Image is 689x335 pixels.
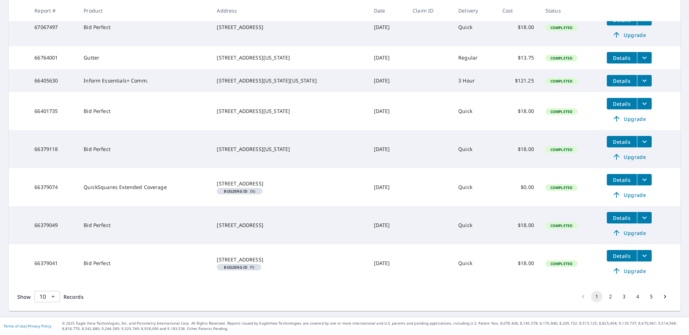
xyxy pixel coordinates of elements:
[217,222,362,229] div: [STREET_ADDRESS]
[368,46,407,69] td: [DATE]
[497,130,540,168] td: $18.00
[29,8,78,46] td: 67067497
[607,113,652,124] a: Upgrade
[29,69,78,92] td: 66405630
[611,152,647,161] span: Upgrade
[607,29,652,41] a: Upgrade
[546,185,577,190] span: Completed
[4,324,51,328] p: |
[607,136,637,147] button: detailsBtn-66379118
[611,176,633,183] span: Details
[217,54,362,61] div: [STREET_ADDRESS][US_STATE]
[546,56,577,61] span: Completed
[607,212,637,223] button: detailsBtn-66379049
[217,24,362,31] div: [STREET_ADDRESS]
[220,265,258,269] span: PS
[29,206,78,244] td: 66379049
[607,174,637,185] button: detailsBtn-66379074
[453,8,497,46] td: Quick
[17,293,31,300] span: Show
[646,291,657,302] button: Go to page 5
[611,55,633,61] span: Details
[29,46,78,69] td: 66764001
[611,100,633,107] span: Details
[78,92,211,130] td: Bid Perfect
[576,291,672,302] nav: pagination navigation
[546,109,577,114] span: Completed
[78,244,211,282] td: Bid Perfect
[607,151,652,162] a: Upgrade
[217,146,362,153] div: [STREET_ADDRESS][US_STATE]
[607,98,637,109] button: detailsBtn-66401735
[607,189,652,200] a: Upgrade
[78,8,211,46] td: Bid Perfect
[607,265,652,277] a: Upgrade
[368,8,407,46] td: [DATE]
[29,168,78,206] td: 66379074
[217,180,362,187] div: [STREET_ADDRESS]
[453,130,497,168] td: Quick
[611,214,633,221] span: Details
[497,244,540,282] td: $18.00
[78,46,211,69] td: Gutter
[497,168,540,206] td: $0.00
[637,52,652,63] button: filesDropdownBtn-66764001
[29,244,78,282] td: 66379041
[497,69,540,92] td: $121.25
[217,256,362,263] div: [STREET_ADDRESS]
[78,168,211,206] td: QuickSquares Extended Coverage
[497,46,540,69] td: $13.75
[453,46,497,69] td: Regular
[607,250,637,261] button: detailsBtn-66379041
[637,250,652,261] button: filesDropdownBtn-66379041
[497,92,540,130] td: $18.00
[497,206,540,244] td: $18.00
[611,30,647,39] span: Upgrade
[546,223,577,228] span: Completed
[368,206,407,244] td: [DATE]
[637,98,652,109] button: filesDropdownBtn-66401735
[611,190,647,199] span: Upgrade
[29,130,78,168] td: 66379118
[4,324,26,329] a: Terms of Use
[217,77,362,84] div: [STREET_ADDRESS][US_STATE][US_STATE]
[78,130,211,168] td: Bid Perfect
[28,324,51,329] a: Privacy Policy
[637,75,652,86] button: filesDropdownBtn-66405630
[453,244,497,282] td: Quick
[453,206,497,244] td: Quick
[368,92,407,130] td: [DATE]
[29,92,78,130] td: 66401735
[34,291,60,302] div: Show 10 records
[78,206,211,244] td: Bid Perfect
[611,114,647,123] span: Upgrade
[611,77,633,84] span: Details
[368,244,407,282] td: [DATE]
[368,69,407,92] td: [DATE]
[607,75,637,86] button: detailsBtn-66405630
[62,321,685,331] p: © 2025 Eagle View Technologies, Inc. and Pictometry International Corp. All Rights Reserved. Repo...
[637,136,652,147] button: filesDropdownBtn-66379118
[659,291,671,302] button: Go to next page
[217,108,362,115] div: [STREET_ADDRESS][US_STATE]
[220,189,259,193] span: DG
[546,79,577,84] span: Completed
[368,130,407,168] td: [DATE]
[453,168,497,206] td: Quick
[607,227,652,239] a: Upgrade
[611,266,647,275] span: Upgrade
[591,291,603,302] button: page 1
[618,291,630,302] button: Go to page 3
[224,189,247,193] em: Building ID
[546,261,577,266] span: Completed
[611,228,647,237] span: Upgrade
[64,293,84,300] span: Records
[453,92,497,130] td: Quick
[497,8,540,46] td: $18.00
[546,25,577,30] span: Completed
[78,69,211,92] td: Inform Essentials+ Comm.
[611,138,633,145] span: Details
[605,291,616,302] button: Go to page 2
[611,253,633,259] span: Details
[607,52,637,63] button: detailsBtn-66764001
